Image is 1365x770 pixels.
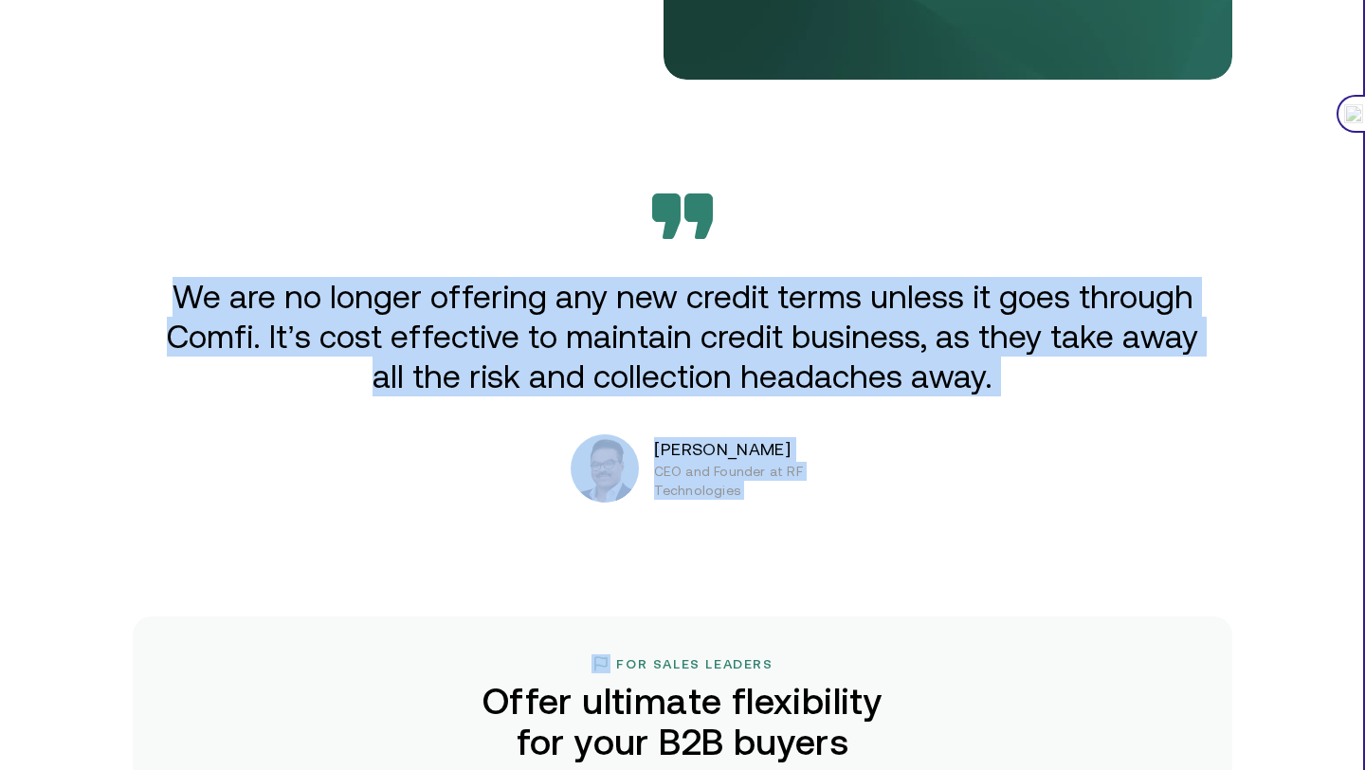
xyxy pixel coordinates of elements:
p: [PERSON_NAME] [654,437,894,462]
h3: For Sales Leaders [616,656,773,671]
img: Bevarabia [652,193,713,239]
img: Photoroom [571,434,639,503]
h2: Offer ultimate flexibility for your B2B buyers [460,681,905,762]
p: CEO and Founder at RF Technologies [654,462,846,500]
p: We are no longer offering any new credit terms unless it goes through Comfi. It’s cost effective ... [160,277,1205,396]
img: flag [591,654,610,673]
